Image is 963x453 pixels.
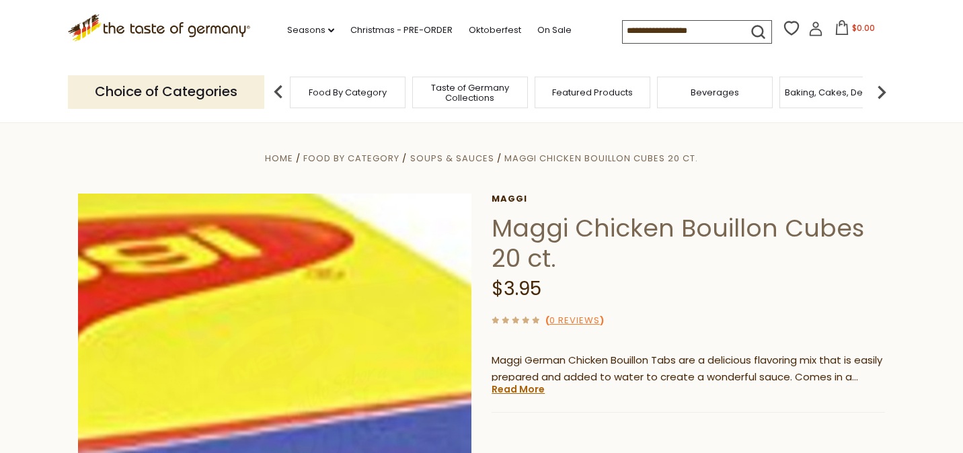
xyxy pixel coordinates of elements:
[469,23,521,38] a: Oktoberfest
[785,87,889,97] a: Baking, Cakes, Desserts
[492,382,545,396] a: Read More
[537,23,572,38] a: On Sale
[265,79,292,106] img: previous arrow
[868,79,895,106] img: next arrow
[691,87,739,97] a: Beverages
[265,152,293,165] a: Home
[350,23,453,38] a: Christmas - PRE-ORDER
[549,314,600,328] a: 0 Reviews
[410,152,494,165] a: Soups & Sauces
[545,314,604,327] span: ( )
[826,20,883,40] button: $0.00
[492,276,541,302] span: $3.95
[504,152,698,165] a: Maggi Chicken Bouillon Cubes 20 ct.
[309,87,387,97] a: Food By Category
[287,23,334,38] a: Seasons
[492,213,885,274] h1: Maggi Chicken Bouillon Cubes 20 ct.
[492,352,885,386] p: Maggi German Chicken Bouillon Tabs are a delicious flavoring mix that is easily prepared and adde...
[68,75,264,108] p: Choice of Categories
[552,87,633,97] a: Featured Products
[416,83,524,103] a: Taste of Germany Collections
[492,194,885,204] a: Maggi
[303,152,399,165] a: Food By Category
[852,22,875,34] span: $0.00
